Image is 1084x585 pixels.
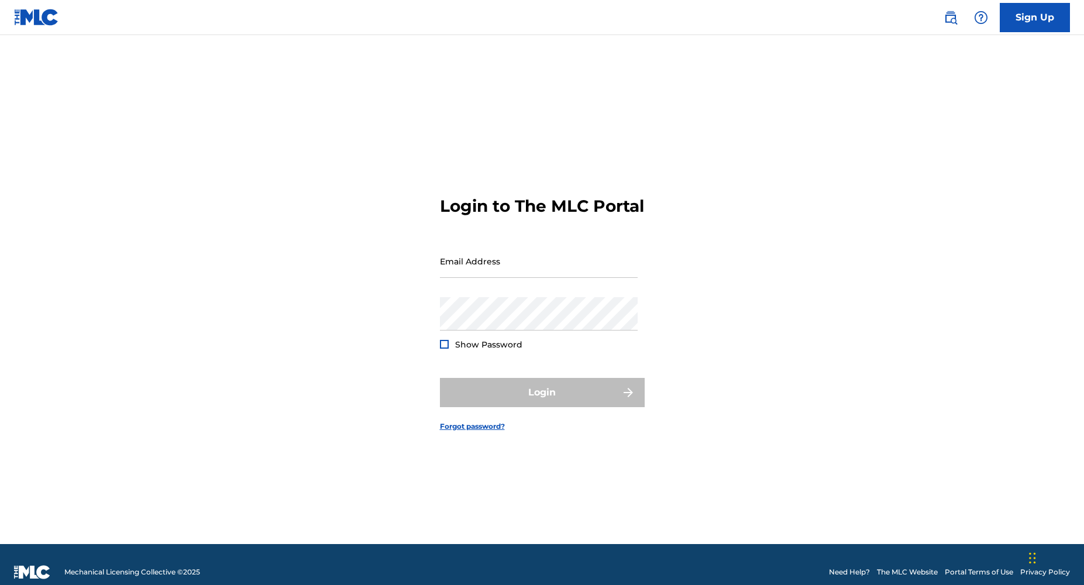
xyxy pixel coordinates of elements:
[1020,567,1070,577] a: Privacy Policy
[1029,541,1036,576] div: Drag
[945,567,1013,577] a: Portal Terms of Use
[974,11,988,25] img: help
[829,567,870,577] a: Need Help?
[14,565,50,579] img: logo
[64,567,200,577] span: Mechanical Licensing Collective © 2025
[944,11,958,25] img: search
[939,6,962,29] a: Public Search
[455,339,522,350] span: Show Password
[1026,529,1084,585] iframe: Chat Widget
[440,421,505,432] a: Forgot password?
[14,9,59,26] img: MLC Logo
[969,6,993,29] div: Help
[877,567,938,577] a: The MLC Website
[1000,3,1070,32] a: Sign Up
[440,196,644,216] h3: Login to The MLC Portal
